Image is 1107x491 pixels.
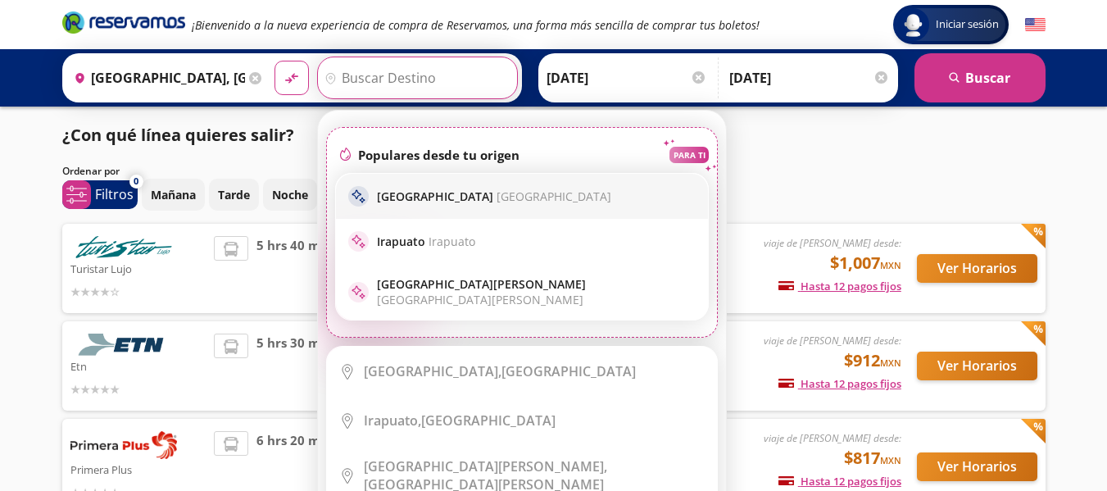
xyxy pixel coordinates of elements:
input: Buscar Origen [67,57,246,98]
p: Ordenar por [62,164,120,179]
span: 5 hrs 30 mins [256,334,338,398]
em: viaje de [PERSON_NAME] desde: [764,431,901,445]
p: Filtros [95,184,134,204]
span: Irapuato [429,234,475,249]
span: Iniciar sesión [929,16,1005,33]
i: Brand Logo [62,10,185,34]
input: Elegir Fecha [547,57,707,98]
button: Ver Horarios [917,352,1037,380]
button: English [1025,15,1046,35]
span: [GEOGRAPHIC_DATA][PERSON_NAME] [377,292,583,307]
img: Etn [70,334,177,356]
button: Ver Horarios [917,254,1037,283]
span: [GEOGRAPHIC_DATA] [497,189,611,204]
small: MXN [880,259,901,271]
button: Mañana [142,179,205,211]
p: Mañana [151,186,196,203]
input: Opcional [729,57,890,98]
em: ¡Bienvenido a la nueva experiencia de compra de Reservamos, una forma más sencilla de comprar tus... [192,17,760,33]
p: ¿Con qué línea quieres salir? [62,123,294,148]
input: Buscar Destino [318,57,513,98]
img: Primera Plus [70,431,177,459]
span: 0 [134,175,138,189]
span: $817 [844,446,901,471]
b: [GEOGRAPHIC_DATA], [364,362,501,380]
span: 5 hrs 40 mins [256,236,338,301]
button: Buscar [914,53,1046,102]
button: Noche [263,179,317,211]
em: viaje de [PERSON_NAME] desde: [764,334,901,348]
a: Brand Logo [62,10,185,39]
em: viaje de [PERSON_NAME] desde: [764,236,901,250]
span: Hasta 12 pagos fijos [778,279,901,293]
p: Tarde [218,186,250,203]
p: Noche [272,186,308,203]
button: Ver Horarios [917,452,1037,481]
p: Populares desde tu origen [358,147,519,163]
p: Primera Plus [70,459,206,479]
small: MXN [880,454,901,466]
b: Irapuato, [364,411,421,430]
span: Hasta 12 pagos fijos [778,474,901,489]
p: Turistar Lujo [70,258,206,278]
img: Turistar Lujo [70,236,177,258]
p: [GEOGRAPHIC_DATA] [377,189,611,204]
button: 0Filtros [62,180,138,209]
small: MXN [880,357,901,369]
button: Tarde [209,179,259,211]
p: [GEOGRAPHIC_DATA][PERSON_NAME] [377,276,696,307]
span: $1,007 [830,251,901,275]
div: [GEOGRAPHIC_DATA] [364,362,636,380]
div: [GEOGRAPHIC_DATA] [364,411,556,430]
p: Etn [70,356,206,375]
b: [GEOGRAPHIC_DATA][PERSON_NAME], [364,457,607,475]
span: $912 [844,348,901,373]
p: PARA TI [674,149,705,161]
p: Irapuato [377,234,475,249]
span: Hasta 12 pagos fijos [778,376,901,391]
